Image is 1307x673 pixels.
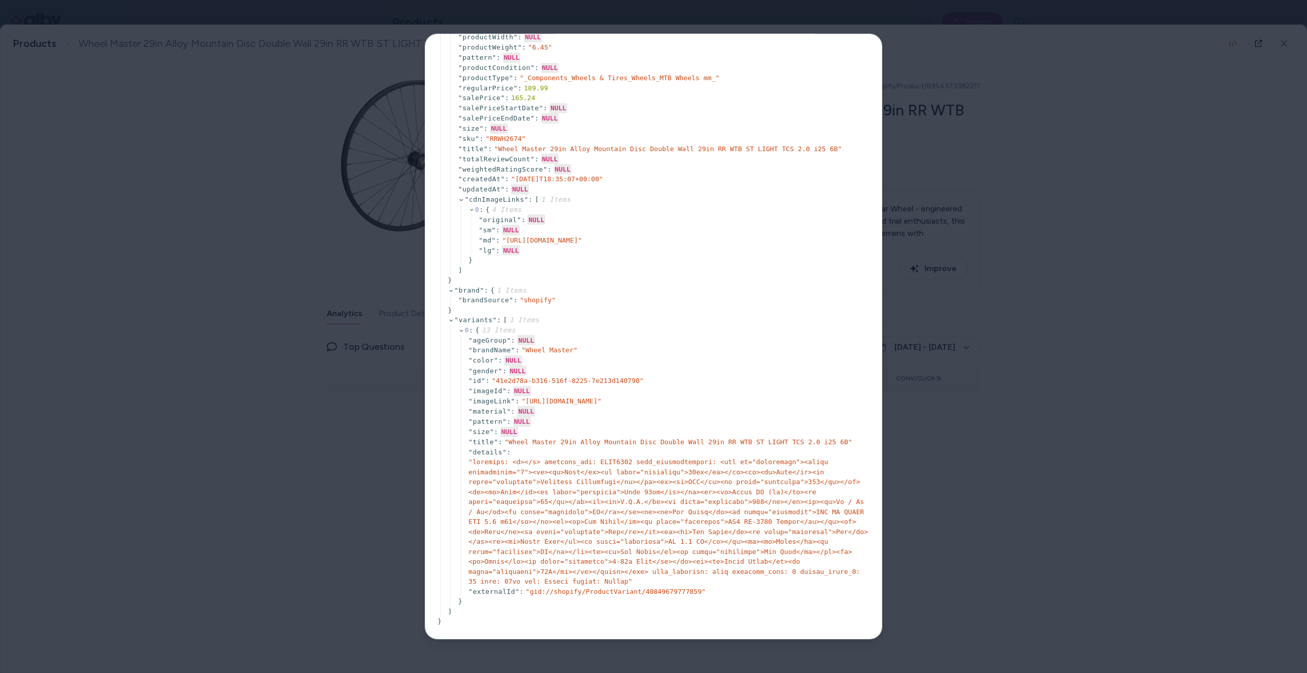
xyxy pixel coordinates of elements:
[486,376,490,386] div: :
[492,377,643,384] span: " 41e2d78a-b316-516f-8225-7e213d140790 "
[494,427,498,437] div: :
[522,346,578,354] span: " Wheel Master "
[458,145,488,152] span: " title "
[505,184,509,195] div: :
[511,184,529,195] div: NULL
[515,345,519,355] div: :
[454,316,497,324] span: " variants "
[520,74,719,82] span: " _Components_Wheels & Tires_Wheels_MTB Wheels mm_ "
[526,587,706,595] span: " gid://shopify/ProductVariant/40849679777859 "
[520,296,555,304] span: " shopify "
[469,397,516,405] span: " imageLink "
[498,437,502,447] div: :
[469,325,473,335] div: :
[490,124,508,134] div: NULL
[511,406,515,417] div: :
[502,366,506,376] div: :
[458,296,513,304] span: " brandSource "
[458,54,496,61] span: " pattern "
[469,256,473,264] span: }
[541,154,559,164] div: NULL
[503,53,521,63] div: NULL
[522,42,526,53] div: :
[469,448,507,455] span: " details "
[515,396,519,406] div: :
[528,195,533,205] div: :
[458,155,535,162] span: " totalReviewCount "
[507,447,511,457] div: :
[507,386,511,396] div: :
[514,295,518,305] div: :
[491,286,527,294] span: {
[528,43,552,51] span: " 6.45 "
[486,135,525,142] span: " RRWH2674 "
[469,587,520,595] span: " externalId "
[504,355,522,366] div: NULL
[520,586,524,596] div: :
[479,326,516,334] span: 13 Items
[517,406,535,416] div: NULL
[502,245,520,255] div: NULL
[527,214,545,225] div: NULL
[469,377,486,384] span: " id "
[475,326,516,334] span: {
[458,94,505,102] span: " salePrice "
[524,32,542,42] div: NULL
[513,417,531,427] div: NULL
[469,407,511,415] span: " material "
[502,236,582,244] span: " [URL][DOMAIN_NAME] "
[469,458,868,585] span: " loremips: <d></s> ametcons_adi: ELIT6302 sedd_eiusmodtempori: <utl et="doloremagn"><aliqu enima...
[458,125,483,132] span: " size "
[535,196,571,203] span: [
[483,124,488,134] div: :
[454,286,484,294] span: " brand "
[549,103,567,113] div: NULL
[507,417,511,427] div: :
[497,315,501,325] div: :
[518,32,522,42] div: :
[469,356,498,364] span: " color "
[505,174,509,184] div: :
[504,438,852,446] span: " Wheel Master 29in Alloy Mountain Disc Double Wall 29in RR WTB ST LIGHT TCS 2.0 i25 6B "
[479,216,521,224] span: " original "
[438,617,442,625] span: }
[458,104,543,112] span: " salePriceStartDate "
[458,135,479,142] span: " sku "
[486,206,522,213] span: {
[507,316,539,324] span: 1 Items
[469,438,498,446] span: " title "
[503,316,540,324] span: [
[496,235,500,245] div: :
[479,205,483,215] div: :
[541,113,559,124] div: NULL
[469,346,516,354] span: " brandName "
[458,43,522,51] span: " productWeight "
[511,93,535,103] div: 165.24
[511,175,603,183] span: " [DATE]T18:35:07+00:00 "
[458,74,513,82] span: " productType "
[458,84,518,91] span: " regularPrice "
[458,597,462,605] span: }
[458,114,535,122] span: " salePriceEndDate "
[448,306,452,314] span: }
[524,83,548,93] div: 189.99
[495,286,526,294] span: 1 Items
[522,397,602,405] span: " [URL][DOMAIN_NAME] "
[465,196,528,203] span: " cdnImageLinks "
[547,164,551,175] div: :
[448,276,452,284] span: }
[469,428,494,436] span: " size "
[458,175,505,183] span: " createdAt "
[465,326,469,334] span: 0
[496,245,500,255] div: :
[479,134,483,144] div: :
[541,63,559,73] div: NULL
[498,355,502,366] div: :
[496,53,500,63] div: :
[496,225,500,235] div: :
[479,246,496,254] span: " lg "
[458,64,535,71] span: " productCondition "
[458,267,462,274] span: ]
[469,418,507,425] span: " pattern "
[458,33,518,41] span: " productWidth "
